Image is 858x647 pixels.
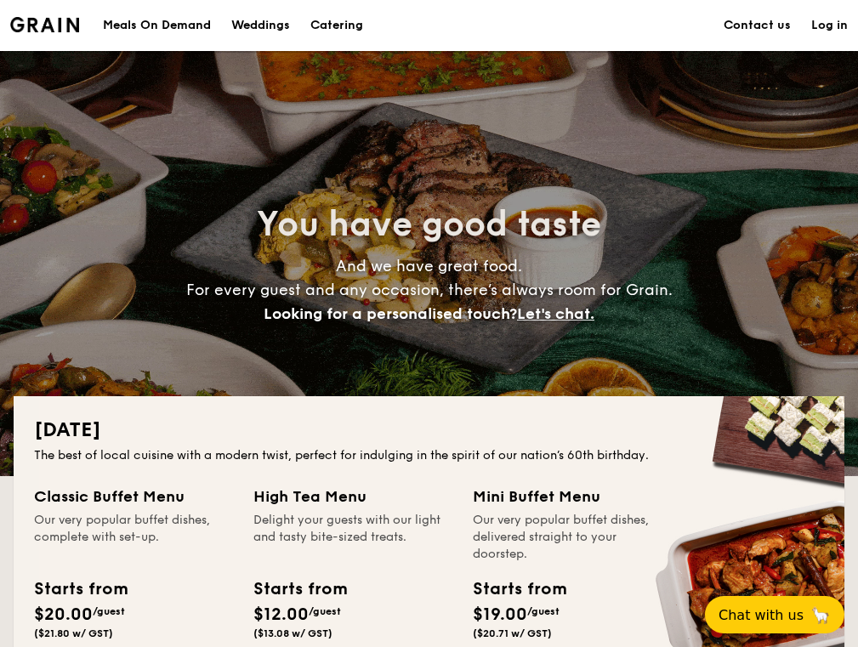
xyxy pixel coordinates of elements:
span: ($20.71 w/ GST) [473,627,552,639]
span: $12.00 [253,604,309,625]
span: Let's chat. [517,304,594,323]
div: Our very popular buffet dishes, delivered straight to your doorstep. [473,512,672,563]
span: $20.00 [34,604,93,625]
div: Starts from [34,576,127,602]
div: Delight your guests with our light and tasty bite-sized treats. [253,512,452,563]
div: Classic Buffet Menu [34,485,233,508]
a: Logotype [10,17,79,32]
span: /guest [309,605,341,617]
span: You have good taste [257,204,601,245]
span: /guest [93,605,125,617]
div: High Tea Menu [253,485,452,508]
img: Grain [10,17,79,32]
div: Starts from [473,576,565,602]
h2: [DATE] [34,417,824,444]
button: Chat with us🦙 [705,596,844,633]
div: Starts from [253,576,346,602]
span: Chat with us [719,607,804,623]
span: Looking for a personalised touch? [264,304,517,323]
div: Mini Buffet Menu [473,485,672,508]
span: ($13.08 w/ GST) [253,627,332,639]
span: And we have great food. For every guest and any occasion, there’s always room for Grain. [186,257,673,323]
span: ($21.80 w/ GST) [34,627,113,639]
div: The best of local cuisine with a modern twist, perfect for indulging in the spirit of our nation’... [34,447,824,464]
span: $19.00 [473,604,527,625]
span: 🦙 [810,605,831,625]
div: Our very popular buffet dishes, complete with set-up. [34,512,233,563]
span: /guest [527,605,560,617]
